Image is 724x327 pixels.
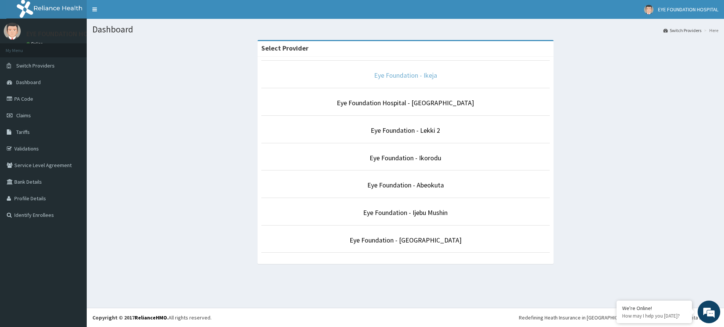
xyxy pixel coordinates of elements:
[658,6,718,13] span: EYE FOUNDATION HOSPITAL
[92,314,169,321] strong: Copyright © 2017 .
[135,314,167,321] a: RelianceHMO
[261,44,308,52] strong: Select Provider
[622,305,686,312] div: We're Online!
[26,31,108,37] p: EYE FOUNDATION HOSPITAL
[644,5,653,14] img: User Image
[374,71,437,80] a: Eye Foundation - Ikeja
[702,27,718,34] li: Here
[367,181,444,189] a: Eye Foundation - Abeokuta
[16,62,55,69] span: Switch Providers
[92,25,718,34] h1: Dashboard
[663,27,701,34] a: Switch Providers
[16,79,41,86] span: Dashboard
[370,154,441,162] a: Eye Foundation - Ikorodu
[337,98,474,107] a: Eye Foundation Hospital - [GEOGRAPHIC_DATA]
[363,208,448,217] a: Eye Foundation - Ijebu Mushin
[26,41,44,46] a: Online
[16,112,31,119] span: Claims
[87,308,724,327] footer: All rights reserved.
[622,313,686,319] p: How may I help you today?
[350,236,462,244] a: Eye Foundation - [GEOGRAPHIC_DATA]
[4,23,21,40] img: User Image
[371,126,440,135] a: Eye Foundation - Lekki 2
[519,314,718,321] div: Redefining Heath Insurance in [GEOGRAPHIC_DATA] using Telemedicine and Data Science!
[16,129,30,135] span: Tariffs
